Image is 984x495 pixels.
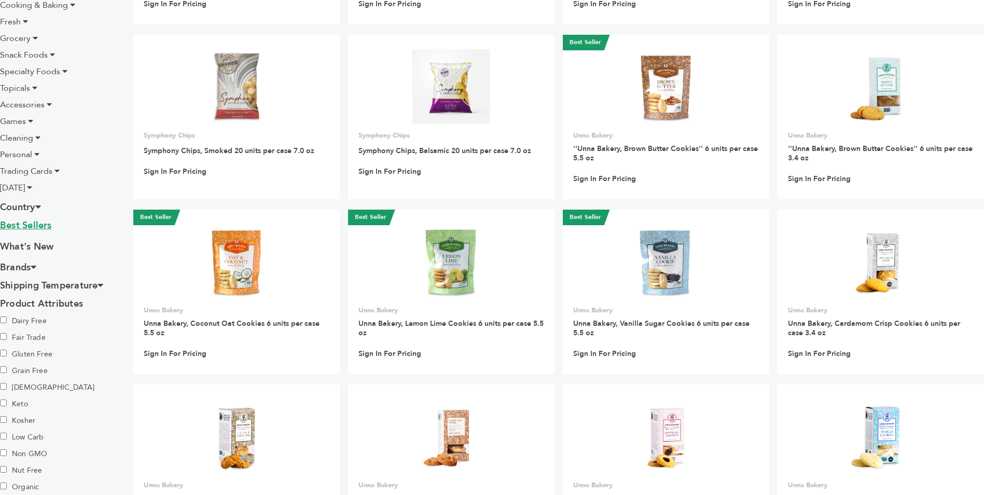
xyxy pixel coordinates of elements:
[144,167,206,176] a: Sign In For Pricing
[144,306,329,315] p: Unna Bakery
[144,131,329,140] p: Symphony Chips
[144,146,314,156] a: Symphony Chips, Smoked 20 units per case 7.0 oz
[629,224,704,299] img: Unna Bakery, Vanilla Sugar Cookies 6 units per case 5.5 oz
[414,224,489,299] img: Unna Bakery, Lemon Lime Cookies 6 units per case 5.5 oz
[144,319,320,338] a: Unna Bakery, Coconut Oat Cookies 6 units per case 5.5 oz
[414,399,489,474] img: Unna Bakery, Ginger Snaps Cookies 6 units per case 3.4 oz
[573,174,636,184] a: Sign In For Pricing
[358,167,421,176] a: Sign In For Pricing
[573,131,759,140] p: Unna Bakery
[573,306,759,315] p: Unna Bakery
[788,480,974,490] p: Unna Bakery
[573,144,758,163] a: ''Unna Bakery, Brown Butter Cookies'' 6 units per case 5.5 oz
[199,399,274,474] img: Unna Bakery, Coconut Oat Cookies 6 units per case 3.4 oz
[629,399,704,474] img: Unna Bakery, Raspberry Jam Drop Cookies 6 units per case 3.4 oz
[788,319,960,338] a: Unna Bakery, Cardamom Crisp Cookies 6 units per case 3.4 oz
[629,49,704,125] img: ''Unna Bakery, Brown Butter Cookies'' 6 units per case 5.5 oz
[843,399,919,474] img: Unna Bakery, Vanilla Sugar Cookie 6 units per case 3.4 oz
[573,319,750,338] a: Unna Bakery, Vanilla Sugar Cookies 6 units per case 5.5 oz
[358,131,544,140] p: Symphony Chips
[573,480,759,490] p: Unna Bakery
[358,349,421,359] a: Sign In For Pricing
[788,144,973,163] a: ''Unna Bakery, Brown Butter Cookies'' 6 units per case 3.4 oz
[358,146,531,156] a: Symphony Chips, Balsamic 20 units per case 7.0 oz
[788,131,974,140] p: Unna Bakery
[144,480,329,490] p: Unna Bakery
[788,174,851,184] a: Sign In For Pricing
[144,349,206,359] a: Sign In For Pricing
[788,306,974,315] p: Unna Bakery
[573,349,636,359] a: Sign In For Pricing
[788,349,851,359] a: Sign In For Pricing
[843,224,919,299] img: Unna Bakery, Cardamom Crisp Cookies 6 units per case 3.4 oz
[843,49,919,125] img: ''Unna Bakery, Brown Butter Cookies'' 6 units per case 3.4 oz
[358,480,544,490] p: Unna Bakery
[412,49,491,124] img: Symphony Chips, Balsamic 20 units per case 7.0 oz
[358,319,544,338] a: Unna Bakery, Lemon Lime Cookies 6 units per case 5.5 oz
[199,224,274,299] img: Unna Bakery, Coconut Oat Cookies 6 units per case 5.5 oz
[211,49,261,124] img: Symphony Chips, Smoked 20 units per case 7.0 oz
[358,306,544,315] p: Unna Bakery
